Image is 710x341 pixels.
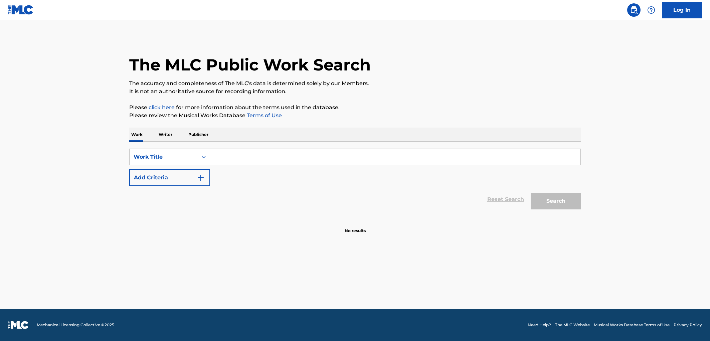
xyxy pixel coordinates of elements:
img: MLC Logo [8,5,34,15]
p: Writer [157,128,174,142]
a: Terms of Use [245,112,282,119]
a: Public Search [627,3,641,17]
button: Add Criteria [129,169,210,186]
a: Log In [662,2,702,18]
p: No results [345,220,366,234]
p: Please review the Musical Works Database [129,112,581,120]
span: Mechanical Licensing Collective © 2025 [37,322,114,328]
div: Help [645,3,658,17]
p: Work [129,128,145,142]
h1: The MLC Public Work Search [129,55,371,75]
a: Privacy Policy [674,322,702,328]
a: Musical Works Database Terms of Use [594,322,670,328]
img: 9d2ae6d4665cec9f34b9.svg [197,174,205,182]
img: search [630,6,638,14]
div: Work Title [134,153,194,161]
a: click here [149,104,175,111]
p: It is not an authoritative source for recording information. [129,88,581,96]
form: Search Form [129,149,581,213]
a: Need Help? [528,322,551,328]
img: help [647,6,655,14]
p: The accuracy and completeness of The MLC's data is determined solely by our Members. [129,79,581,88]
a: The MLC Website [555,322,590,328]
p: Please for more information about the terms used in the database. [129,104,581,112]
img: logo [8,321,29,329]
p: Publisher [186,128,210,142]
